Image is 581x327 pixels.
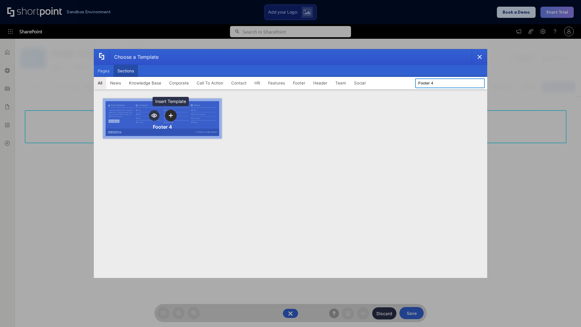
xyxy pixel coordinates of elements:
button: Footer [289,77,309,89]
button: All [94,77,106,89]
div: Choose a Template [109,49,159,64]
input: Search [415,78,485,88]
button: Corporate [165,77,193,89]
button: Features [264,77,289,89]
iframe: Chat Widget [551,298,581,327]
button: Header [309,77,331,89]
button: Knowledge Base [125,77,165,89]
button: HR [251,77,264,89]
button: Team [331,77,350,89]
button: Contact [227,77,251,89]
div: template selector [94,49,487,278]
button: Call To Action [193,77,227,89]
button: Sections [113,65,138,77]
button: News [106,77,125,89]
button: Social [350,77,369,89]
div: Footer 4 [153,124,172,130]
button: Pages [94,65,113,77]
